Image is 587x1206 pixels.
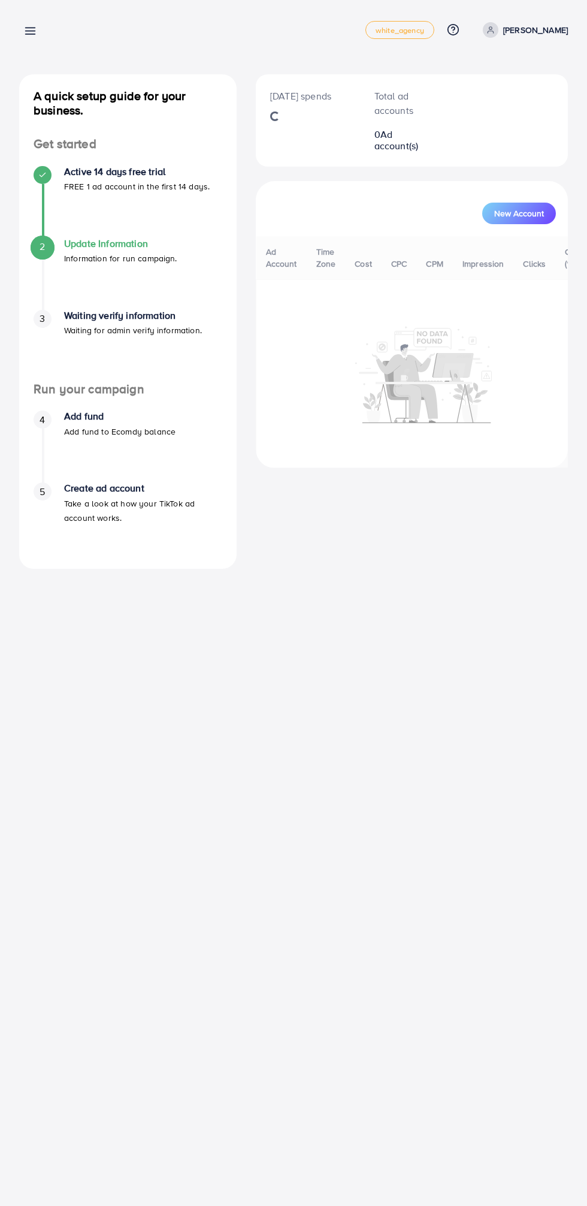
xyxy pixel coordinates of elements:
[374,129,423,152] h2: 0
[64,238,177,249] h4: Update Information
[40,240,45,254] span: 2
[19,166,237,238] li: Active 14 days free trial
[40,413,45,427] span: 4
[19,483,237,554] li: Create ad account
[478,22,568,38] a: [PERSON_NAME]
[64,179,210,194] p: FREE 1 ad account in the first 14 days.
[64,496,222,525] p: Take a look at how your TikTok ad account works.
[64,251,177,266] p: Information for run campaign.
[494,209,544,218] span: New Account
[19,310,237,382] li: Waiting verify information
[19,382,237,397] h4: Run your campaign
[64,483,222,494] h4: Create ad account
[40,485,45,499] span: 5
[64,424,176,439] p: Add fund to Ecomdy balance
[19,238,237,310] li: Update Information
[482,203,556,224] button: New Account
[64,411,176,422] h4: Add fund
[19,89,237,117] h4: A quick setup guide for your business.
[64,166,210,177] h4: Active 14 days free trial
[19,411,237,483] li: Add fund
[374,89,423,117] p: Total ad accounts
[374,128,419,152] span: Ad account(s)
[270,89,346,103] p: [DATE] spends
[64,310,202,321] h4: Waiting verify information
[64,323,202,337] p: Waiting for admin verify information.
[376,26,424,34] span: white_agency
[19,137,237,152] h4: Get started
[365,21,434,39] a: white_agency
[40,312,45,325] span: 3
[503,23,568,37] p: [PERSON_NAME]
